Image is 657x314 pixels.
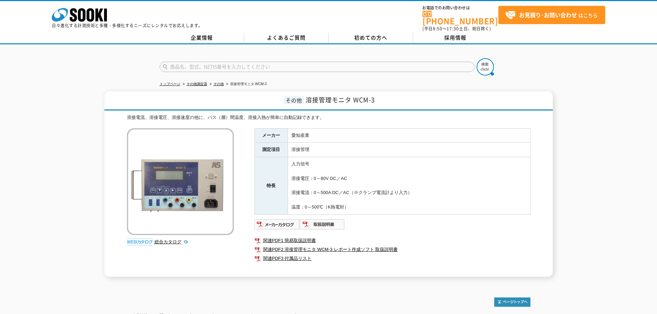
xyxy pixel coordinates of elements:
[422,26,491,32] span: (平日 ～ 土日、祝日除く)
[433,26,442,32] span: 8:50
[255,143,288,157] th: 測定項目
[498,6,605,24] a: お見積り･お問い合わせはこちら
[413,33,498,43] a: 採用情報
[52,23,203,28] p: 日々進化する計測技術と多種・多様化するニーズにレンタルでお応えします。
[422,11,498,25] a: [PHONE_NUMBER]
[155,239,188,244] a: 総合カタログ
[255,219,300,230] img: メーカーカタログ
[306,95,375,104] span: 溶接管理モニタ WCM-3
[213,82,224,86] a: その他
[494,297,530,307] img: トップページへ
[477,58,494,75] img: btn_search.png
[225,81,267,88] li: 溶接管理モニタ WCM-3
[255,157,288,215] th: 特長
[127,239,153,245] img: webカタログ
[447,26,459,32] span: 17:30
[300,219,345,230] img: 取扱説明書
[255,236,530,245] a: 関連PDF1 簡易取扱説明書
[288,143,530,157] td: 溶接管理
[255,128,288,143] th: メーカー
[505,10,598,20] span: はこちら
[300,223,345,229] a: 取扱説明書
[187,82,207,86] a: その他測定器
[244,33,329,43] a: よくあるご質問
[160,33,244,43] a: 企業情報
[255,254,530,263] a: 関連PDF3 付属品リスト
[519,11,577,19] strong: お見積り･お問い合わせ
[354,34,387,41] span: 初めての方へ
[255,245,530,254] a: 関連PDF2 溶接管理モニタ WCM-3 レポート作成ソフト 取扱説明書
[160,82,180,86] a: トップページ
[288,157,530,215] td: 入力信号 溶接電圧：0～80V DC／AC 溶接電流：0～500A DC／AC（※クランプ電流計より入力） 温度：0～500℃（K熱電対）
[127,128,234,235] img: 溶接管理モニタ WCM-3
[284,96,304,104] span: その他
[160,62,475,72] input: 商品名、型式、NETIS番号を入力してください
[422,6,498,10] span: お電話でのお問い合わせは
[127,114,530,121] div: 溶接電流、溶接電圧、溶接速度の他に、パス（層）間温度、溶接入熱が簡単に自動記録できます。
[329,33,413,43] a: 初めての方へ
[255,223,300,229] a: メーカーカタログ
[288,128,530,143] td: 愛知産業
